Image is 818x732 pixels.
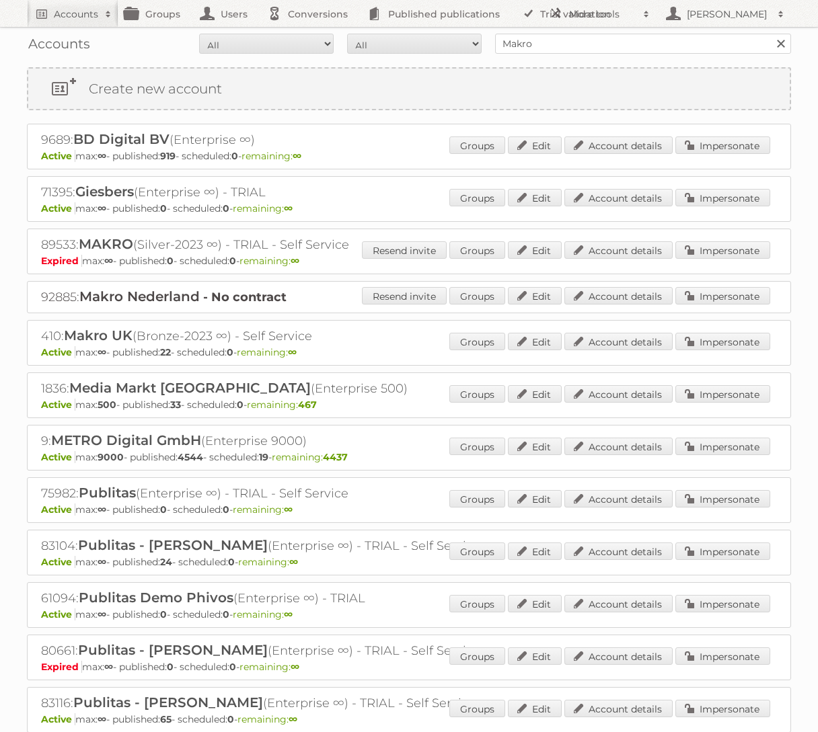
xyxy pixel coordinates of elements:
[41,451,777,463] p: max: - published: - scheduled: -
[98,503,106,516] strong: ∞
[28,69,790,109] a: Create new account
[675,189,770,206] a: Impersonate
[160,346,171,358] strong: 22
[167,255,174,267] strong: 0
[284,608,293,620] strong: ∞
[362,287,447,304] a: Resend invite
[104,255,113,267] strong: ∞
[564,438,673,455] a: Account details
[229,661,236,673] strong: 0
[564,136,673,154] a: Account details
[41,255,82,267] span: Expired
[41,202,75,214] span: Active
[41,327,512,345] h2: 410: (Bronze-2023 ∞) - Self Service
[223,503,229,516] strong: 0
[449,385,505,403] a: Groups
[259,451,268,463] strong: 19
[98,150,106,162] strong: ∞
[229,255,236,267] strong: 0
[508,385,562,403] a: Edit
[237,399,244,411] strong: 0
[41,346,777,358] p: max: - published: - scheduled: -
[272,451,348,463] span: remaining:
[41,713,777,725] p: max: - published: - scheduled: -
[41,537,512,555] h2: 83104: (Enterprise ∞) - TRIAL - Self Service
[564,542,673,560] a: Account details
[238,556,298,568] span: remaining:
[98,451,124,463] strong: 9000
[104,661,113,673] strong: ∞
[449,647,505,665] a: Groups
[223,608,229,620] strong: 0
[675,700,770,717] a: Impersonate
[98,399,116,411] strong: 500
[564,333,673,350] a: Account details
[41,608,75,620] span: Active
[289,556,298,568] strong: ∞
[79,589,233,606] span: Publitas Demo Phivos
[79,288,200,304] span: Makro Nederland
[233,608,293,620] span: remaining:
[41,290,287,304] a: 92885:Makro Nederland - No contract
[284,202,293,214] strong: ∞
[227,346,233,358] strong: 0
[508,241,562,259] a: Edit
[78,642,268,658] span: Publitas - [PERSON_NAME]
[675,438,770,455] a: Impersonate
[508,595,562,612] a: Edit
[564,595,673,612] a: Account details
[41,451,75,463] span: Active
[239,255,299,267] span: remaining:
[564,490,673,507] a: Account details
[231,150,238,162] strong: 0
[79,236,133,252] span: MAKRO
[449,241,505,259] a: Groups
[41,380,512,397] h2: 1836: (Enterprise 500)
[223,202,229,214] strong: 0
[79,485,136,501] span: Publitas
[228,556,235,568] strong: 0
[508,189,562,206] a: Edit
[41,713,75,725] span: Active
[41,608,777,620] p: max: - published: - scheduled: -
[227,713,234,725] strong: 0
[564,647,673,665] a: Account details
[41,236,512,253] h2: 89533: (Silver-2023 ∞) - TRIAL - Self Service
[41,503,75,516] span: Active
[178,451,203,463] strong: 4544
[41,503,777,516] p: max: - published: - scheduled: -
[675,595,770,612] a: Impersonate
[41,399,777,411] p: max: - published: - scheduled: -
[170,399,181,411] strong: 33
[675,136,770,154] a: Impersonate
[241,150,301,162] span: remaining:
[54,7,98,21] h2: Accounts
[675,490,770,507] a: Impersonate
[233,503,293,516] span: remaining:
[98,346,106,358] strong: ∞
[98,608,106,620] strong: ∞
[237,346,297,358] span: remaining:
[41,642,512,659] h2: 80661: (Enterprise ∞) - TRIAL - Self Service
[323,451,348,463] strong: 4437
[41,661,777,673] p: max: - published: - scheduled: -
[449,438,505,455] a: Groups
[233,202,293,214] span: remaining:
[160,150,176,162] strong: 919
[508,287,562,304] a: Edit
[160,608,167,620] strong: 0
[41,202,777,214] p: max: - published: - scheduled: -
[508,542,562,560] a: Edit
[675,241,770,259] a: Impersonate
[284,503,293,516] strong: ∞
[675,333,770,350] a: Impersonate
[41,694,512,712] h2: 83116: (Enterprise ∞) - TRIAL - Self Service
[78,537,268,553] span: Publitas - [PERSON_NAME]
[75,184,134,200] span: Giesbers
[449,287,505,304] a: Groups
[51,432,201,448] span: METRO Digital GmbH
[508,136,562,154] a: Edit
[160,556,172,568] strong: 24
[41,131,512,149] h2: 9689: (Enterprise ∞)
[69,380,311,396] span: Media Markt [GEOGRAPHIC_DATA]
